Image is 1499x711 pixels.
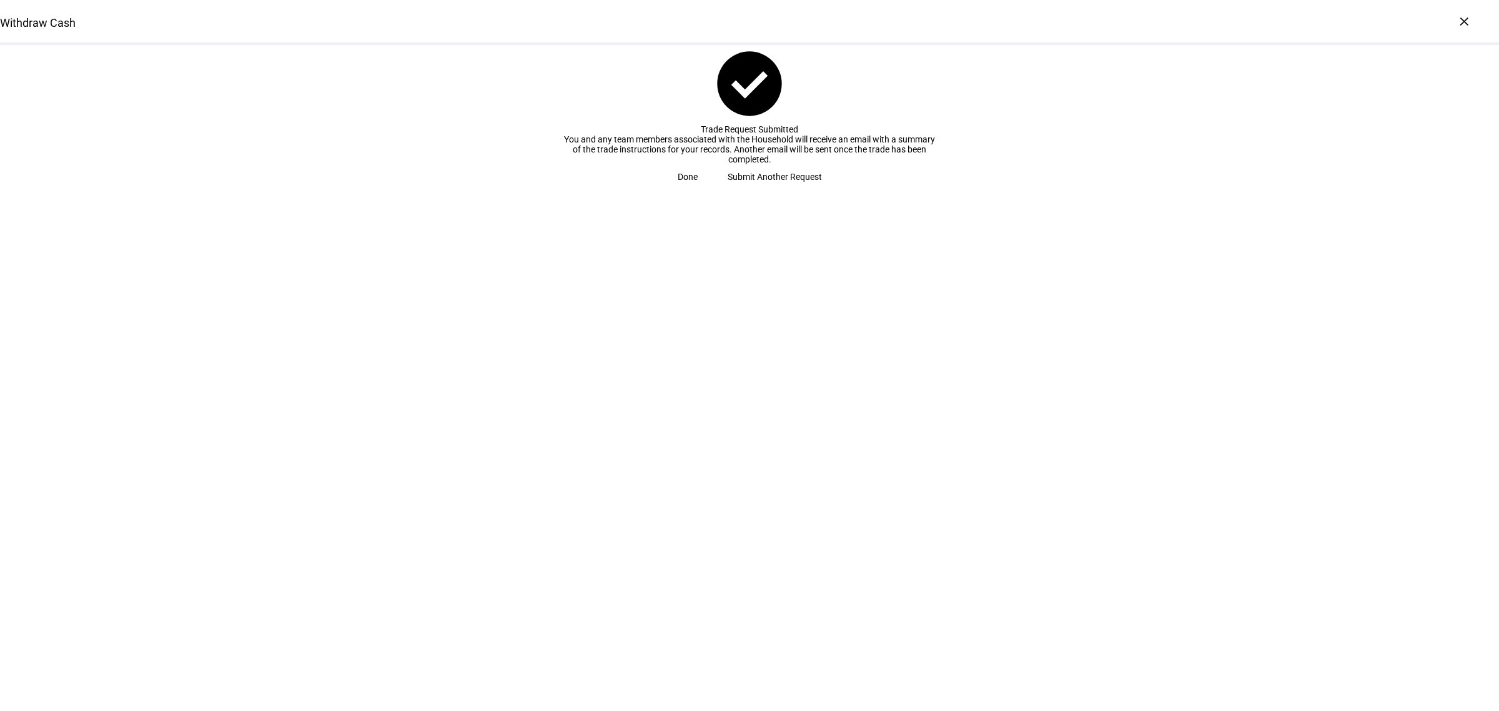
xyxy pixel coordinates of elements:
div: × [1454,11,1474,31]
div: You and any team members associated with the Household will receive an email with a summary of th... [562,134,937,164]
span: Submit Another Request [728,164,822,189]
button: Submit Another Request [713,164,837,189]
mat-icon: check_circle [711,45,788,122]
div: Trade Request Submitted [562,124,937,134]
span: Done [678,164,698,189]
button: Done [663,164,713,189]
